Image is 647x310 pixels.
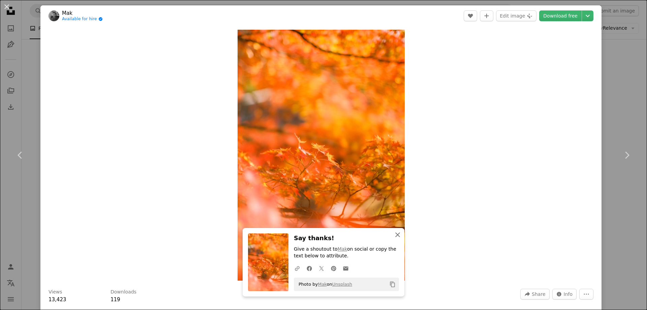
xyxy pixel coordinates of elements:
a: Share on Twitter [315,261,328,275]
h3: Say thanks! [294,233,399,243]
button: Stats about this image [552,289,577,300]
a: Available for hire [62,17,103,22]
a: Unsplash [332,282,352,287]
a: Mak [318,282,327,287]
span: Info [564,289,573,299]
button: Copy to clipboard [387,279,398,290]
span: 13,423 [49,297,66,303]
a: Download free [539,10,582,21]
a: Share on Facebook [303,261,315,275]
a: Mak [338,246,347,252]
button: Like [464,10,477,21]
button: Share this image [520,289,549,300]
span: Photo by on [295,279,352,290]
button: Add to Collection [480,10,493,21]
h3: Downloads [111,289,136,295]
a: Share on Pinterest [328,261,340,275]
button: Zoom in on this image [238,30,405,281]
p: Give a shoutout to on social or copy the text below to attribute. [294,246,399,259]
h3: Views [49,289,62,295]
a: Share over email [340,261,352,275]
img: Go to Mak's profile [49,10,59,21]
button: Choose download size [582,10,593,21]
span: Share [532,289,545,299]
span: 119 [111,297,120,303]
img: a blurry photo of a tree with orange leaves [238,30,405,281]
a: Mak [62,10,103,17]
a: Next [607,123,647,188]
button: Edit image [496,10,536,21]
button: More Actions [579,289,593,300]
